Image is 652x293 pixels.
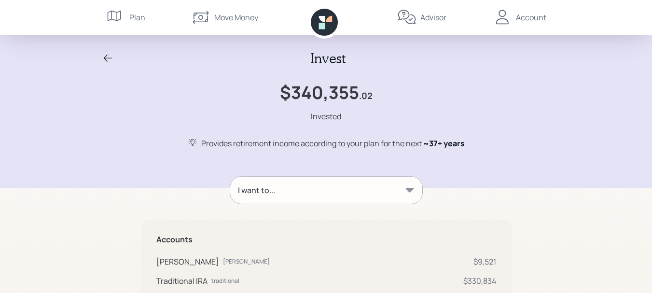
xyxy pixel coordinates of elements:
div: $9,521 [473,256,496,267]
div: Account [516,12,546,23]
h2: Invest [310,50,346,67]
h5: Accounts [156,235,496,244]
div: Provides retirement income according to your plan for the next [201,138,465,149]
h4: .02 [359,91,373,101]
div: Plan [129,12,145,23]
div: I want to... [238,184,275,196]
span: ~ 37+ years [423,138,465,149]
div: traditional [211,277,239,285]
div: Invested [311,111,341,122]
div: Traditional IRA [156,275,208,287]
div: Move Money [214,12,258,23]
h1: $340,355 [280,82,359,103]
div: $330,834 [463,275,496,287]
div: [PERSON_NAME] [156,256,219,267]
div: Advisor [420,12,446,23]
div: [PERSON_NAME] [223,257,270,266]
